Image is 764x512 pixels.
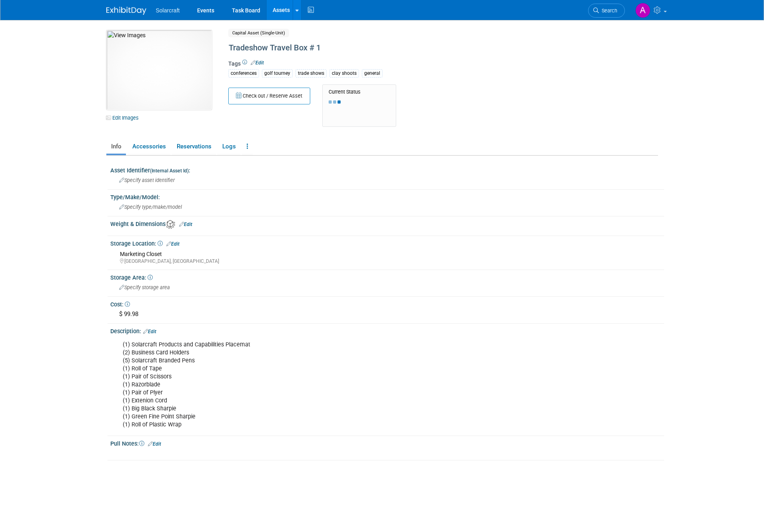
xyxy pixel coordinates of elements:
[110,325,664,336] div: Description:
[128,140,170,154] a: Accessories
[228,60,592,83] div: Tags
[117,337,560,433] div: (1) Solarcraft Products and Capabilities Placemat (2) Business Card Holders (5) Solarcraft Brande...
[120,251,162,257] span: Marketing Closet
[119,177,175,183] span: Specify asset identifier
[156,7,180,14] span: Solarcraft
[110,218,664,229] div: Weight & Dimensions
[172,140,216,154] a: Reservations
[110,274,153,281] span: Storage Area:
[119,284,170,290] span: Specify storage area
[110,438,664,448] div: Pull Notes:
[329,100,341,104] img: loading...
[295,69,327,78] div: trade shows
[228,69,259,78] div: conferences
[599,8,617,14] span: Search
[228,88,310,104] button: Check out / Reserve Asset
[150,168,189,174] small: (Internal Asset Id)
[179,222,192,227] a: Edit
[251,60,264,66] a: Edit
[329,69,359,78] div: clay shoots
[588,4,625,18] a: Search
[116,308,658,320] div: $ 99.98
[329,89,390,95] div: Current Status
[106,30,212,110] img: View Images
[110,298,664,308] div: Cost:
[106,7,146,15] img: ExhibitDay
[110,164,664,174] div: Asset Identifier :
[119,204,182,210] span: Specify type/make/model
[166,220,175,229] img: Asset Weight and Dimensions
[106,140,126,154] a: Info
[148,441,161,447] a: Edit
[110,238,664,248] div: Storage Location:
[106,113,142,123] a: Edit Images
[226,41,592,55] div: Tradeshow Travel Box # 1
[228,29,289,37] span: Capital Asset (Single-Unit)
[120,258,658,265] div: [GEOGRAPHIC_DATA], [GEOGRAPHIC_DATA]
[217,140,240,154] a: Logs
[143,329,156,334] a: Edit
[635,3,650,18] img: Allison Haun
[166,241,180,247] a: Edit
[110,191,664,201] div: Type/Make/Model:
[362,69,383,78] div: general
[262,69,293,78] div: golf tourney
